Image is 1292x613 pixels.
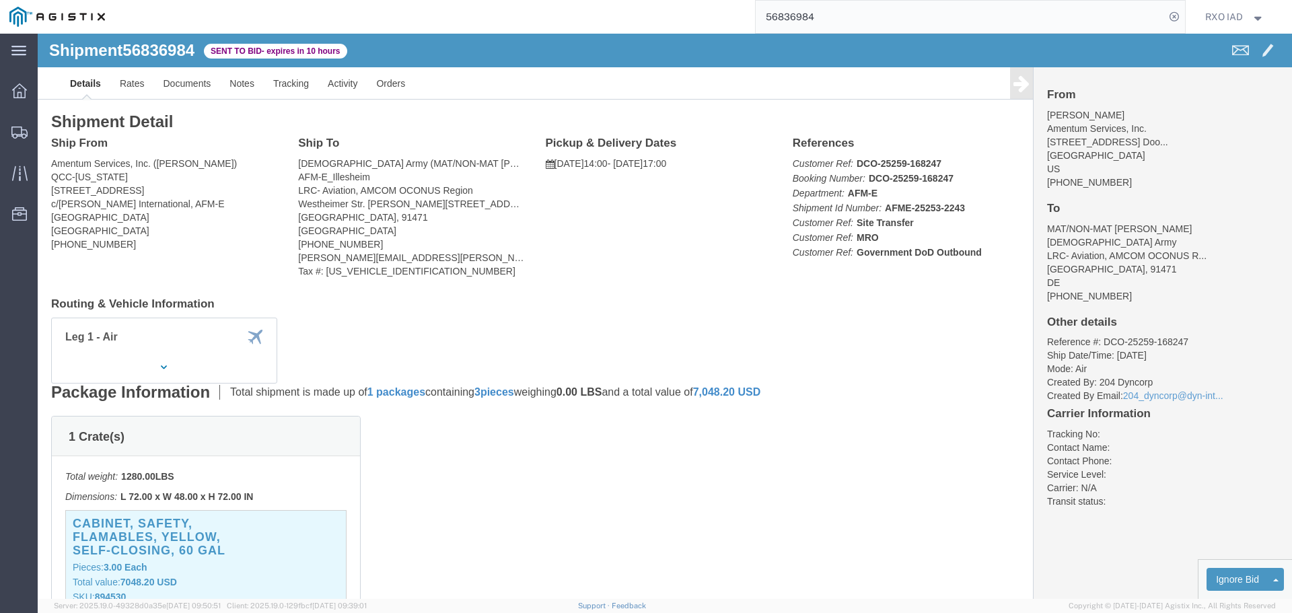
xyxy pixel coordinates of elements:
[1205,9,1273,25] button: RXO IAD
[312,602,367,610] span: [DATE] 09:39:01
[227,602,367,610] span: Client: 2025.19.0-129fbcf
[9,7,105,27] img: logo
[166,602,221,610] span: [DATE] 09:50:51
[756,1,1165,33] input: Search for shipment number, reference number
[578,602,612,610] a: Support
[1205,9,1243,24] span: RXO IAD
[1069,600,1276,612] span: Copyright © [DATE]-[DATE] Agistix Inc., All Rights Reserved
[38,34,1292,599] iframe: FS Legacy Container
[612,602,646,610] a: Feedback
[54,602,221,610] span: Server: 2025.19.0-49328d0a35e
